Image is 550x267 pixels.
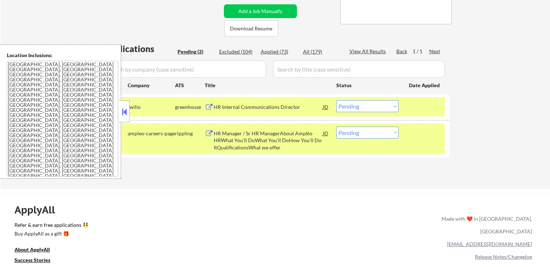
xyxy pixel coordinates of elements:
[429,48,441,55] div: Next
[475,254,532,260] a: Release Notes/Changelog
[273,60,445,78] input: Search by title (case sensitive)
[128,130,175,137] div: ampleo-careers-page
[14,230,87,239] a: Buy ApplyAll as a gift 🎁
[219,48,255,55] div: Excluded (104)
[14,257,50,263] u: Success Stories
[349,48,388,55] div: View All Results
[214,103,323,111] div: HR Internal Communications Director
[447,241,532,247] a: [EMAIL_ADDRESS][DOMAIN_NAME]
[224,4,297,18] button: Add a Job Manually
[322,127,329,140] div: JD
[205,82,329,89] div: Title
[175,130,205,137] div: rippling
[14,257,60,266] a: Success Stories
[14,246,50,253] u: About ApplyAll
[214,130,323,151] div: HR Manager / Sr HR ManagerAbout Amplēo HRWhat You’ll DoWhat You'll DoHow You’ll Do ItQualificatio...
[175,82,205,89] div: ATS
[175,103,205,111] div: greenhouse
[409,82,441,89] div: Date Applied
[261,48,297,55] div: Applied (73)
[178,48,214,55] div: Pending (2)
[225,20,278,37] button: Download Resume
[439,212,532,238] div: Made with ❤️ in [GEOGRAPHIC_DATA], [GEOGRAPHIC_DATA]
[322,100,329,113] div: JD
[103,44,175,53] div: Applications
[14,246,60,255] a: About ApplyAll
[396,48,408,55] div: Back
[103,60,266,78] input: Search by company (case sensitive)
[303,48,339,55] div: All (179)
[336,79,398,92] div: Status
[413,48,429,55] div: 1 / 1
[128,82,175,89] div: Company
[14,204,63,216] div: ApplyAll
[128,103,175,111] div: twilio
[14,223,290,230] a: Refer & earn free applications 👯‍♀️
[14,231,87,236] div: Buy ApplyAll as a gift 🎁
[7,52,118,59] div: Location Inclusions:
